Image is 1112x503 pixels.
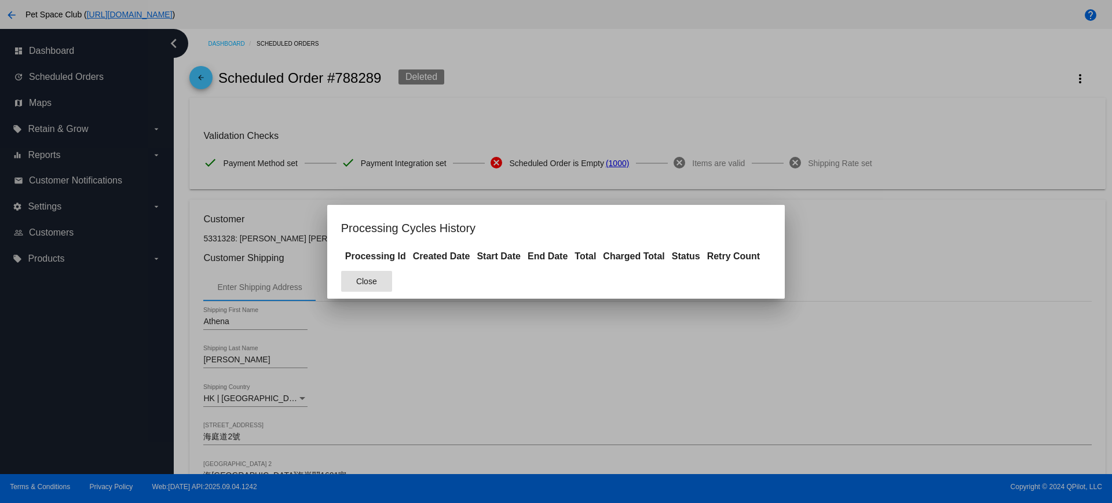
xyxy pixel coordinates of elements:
[600,250,667,263] th: Charged Total
[341,271,392,292] button: Close dialog
[572,250,599,263] th: Total
[669,250,703,263] th: Status
[474,250,524,263] th: Start Date
[341,219,771,237] h1: Processing Cycles History
[356,277,377,286] span: Close
[410,250,473,263] th: Created Date
[704,250,763,263] th: Retry Count
[525,250,570,263] th: End Date
[342,250,409,263] th: Processing Id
